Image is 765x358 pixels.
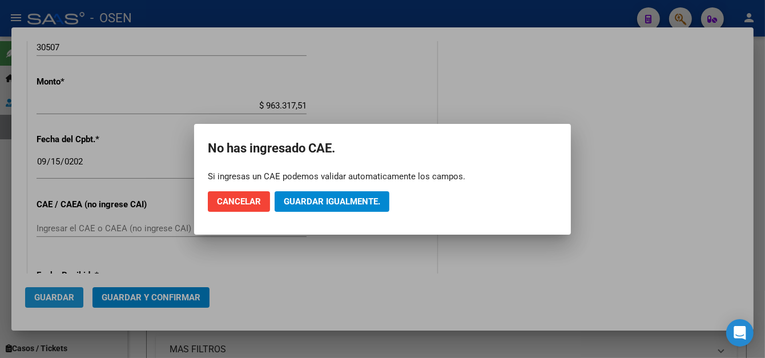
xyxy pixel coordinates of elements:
[217,196,261,207] span: Cancelar
[208,171,557,182] div: Si ingresas un CAE podemos validar automaticamente los campos.
[726,319,754,347] div: Open Intercom Messenger
[284,196,380,207] span: Guardar igualmente.
[275,191,389,212] button: Guardar igualmente.
[208,138,557,159] h2: No has ingresado CAE.
[208,191,270,212] button: Cancelar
